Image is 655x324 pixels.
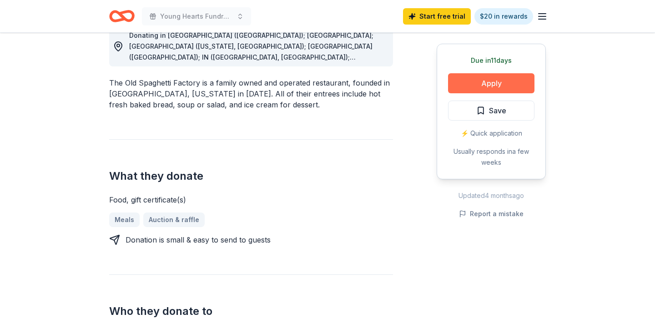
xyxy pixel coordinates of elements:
[448,73,534,93] button: Apply
[437,190,546,201] div: Updated 4 months ago
[459,208,524,219] button: Report a mistake
[109,194,393,205] div: Food, gift certificate(s)
[448,55,534,66] div: Due in 11 days
[448,146,534,168] div: Usually responds in a few weeks
[109,77,393,110] div: The Old Spaghetti Factory is a family owned and operated restaurant, founded in [GEOGRAPHIC_DATA]...
[109,169,393,183] h2: What they donate
[126,234,271,245] div: Donation is small & easy to send to guests
[109,5,135,27] a: Home
[448,128,534,139] div: ⚡️ Quick application
[489,105,506,116] span: Save
[160,11,233,22] span: Young Hearts Fundraising Event
[403,8,471,25] a: Start free trial
[474,8,533,25] a: $20 in rewards
[448,101,534,121] button: Save
[109,304,393,319] h2: Who they donate to
[143,213,205,227] a: Auction & raffle
[142,7,251,25] button: Young Hearts Fundraising Event
[109,213,140,227] a: Meals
